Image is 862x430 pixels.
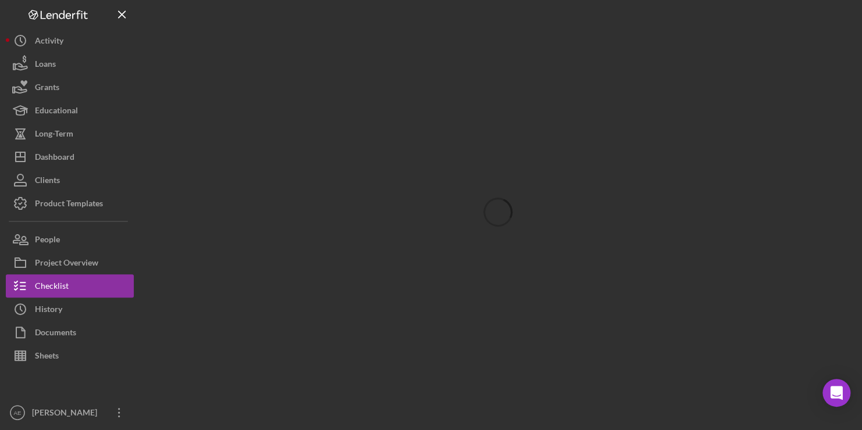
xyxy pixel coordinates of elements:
[35,298,62,324] div: History
[822,379,850,407] div: Open Intercom Messenger
[6,122,134,145] button: Long-Term
[6,401,134,424] button: AE[PERSON_NAME]
[6,29,134,52] button: Activity
[6,344,134,367] button: Sheets
[35,228,60,254] div: People
[14,410,22,416] text: AE
[6,321,134,344] button: Documents
[29,401,105,427] div: [PERSON_NAME]
[35,122,73,148] div: Long-Term
[6,251,134,274] button: Project Overview
[35,251,98,277] div: Project Overview
[35,192,103,218] div: Product Templates
[35,344,59,370] div: Sheets
[35,29,63,55] div: Activity
[35,76,59,102] div: Grants
[6,228,134,251] button: People
[6,52,134,76] button: Loans
[35,145,74,171] div: Dashboard
[35,321,76,347] div: Documents
[35,52,56,78] div: Loans
[35,99,78,125] div: Educational
[6,298,134,321] button: History
[35,274,69,300] div: Checklist
[6,274,134,298] button: Checklist
[6,192,134,215] button: Product Templates
[6,169,134,192] button: Clients
[6,99,134,122] button: Educational
[6,76,134,99] button: Grants
[35,169,60,195] div: Clients
[6,145,134,169] button: Dashboard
